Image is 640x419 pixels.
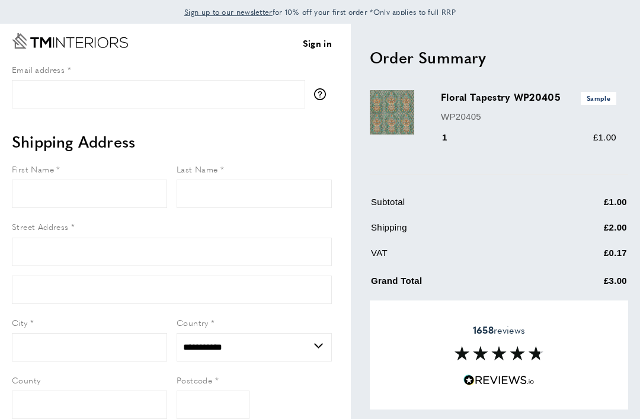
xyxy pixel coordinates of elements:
[593,132,616,142] span: £1.00
[12,63,65,75] span: Email address
[371,220,546,244] td: Shipping
[314,88,332,100] button: More information
[12,374,40,386] span: County
[177,163,218,175] span: Last Name
[184,6,273,18] a: Sign up to our newsletter
[455,346,543,360] img: Reviews section
[473,324,525,336] span: reviews
[548,246,627,269] td: £0.17
[12,33,128,49] a: Go to Home page
[303,36,332,50] a: Sign in
[12,316,28,328] span: City
[370,47,628,68] h2: Order Summary
[548,220,627,244] td: £2.00
[370,90,414,135] img: Floral Tapestry WP20405
[371,195,546,218] td: Subtotal
[184,7,273,17] span: Sign up to our newsletter
[177,374,212,386] span: Postcode
[441,130,464,145] div: 1
[184,7,456,17] span: for 10% off your first order *Only applies to full RRP
[371,246,546,269] td: VAT
[473,323,494,337] strong: 1658
[441,110,616,124] p: WP20405
[548,271,627,297] td: £3.00
[177,316,209,328] span: Country
[441,90,616,104] h3: Floral Tapestry WP20405
[12,220,69,232] span: Street Address
[371,271,546,297] td: Grand Total
[463,375,535,386] img: Reviews.io 5 stars
[12,163,54,175] span: First Name
[581,92,616,104] span: Sample
[548,195,627,218] td: £1.00
[12,131,332,152] h2: Shipping Address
